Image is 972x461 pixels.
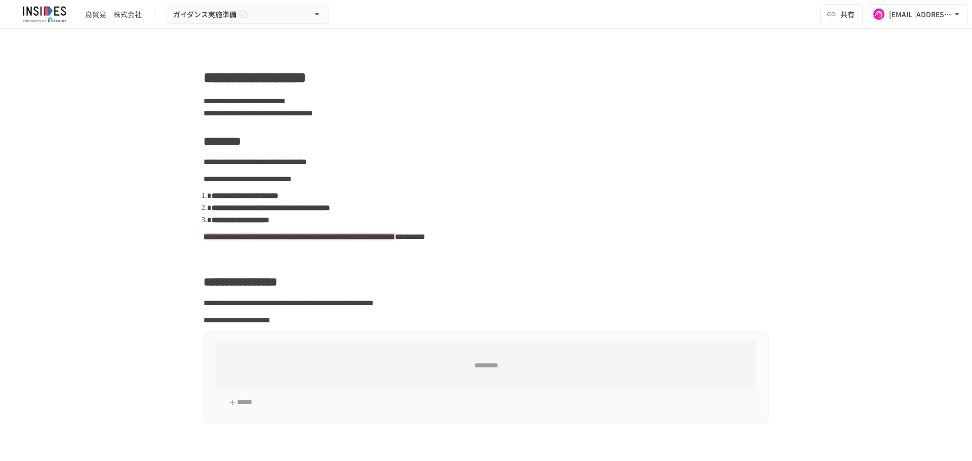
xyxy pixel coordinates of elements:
[840,9,855,20] span: 共有
[167,5,329,24] button: ガイダンス実施準備
[85,9,142,20] div: 島貿易 株式会社
[867,4,968,24] button: [EMAIL_ADDRESS][DOMAIN_NAME]
[12,6,77,22] img: JmGSPSkPjKwBq77AtHmwC7bJguQHJlCRQfAXtnx4WuV
[820,4,863,24] button: 共有
[889,8,952,21] div: [EMAIL_ADDRESS][DOMAIN_NAME]
[173,8,236,21] span: ガイダンス実施準備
